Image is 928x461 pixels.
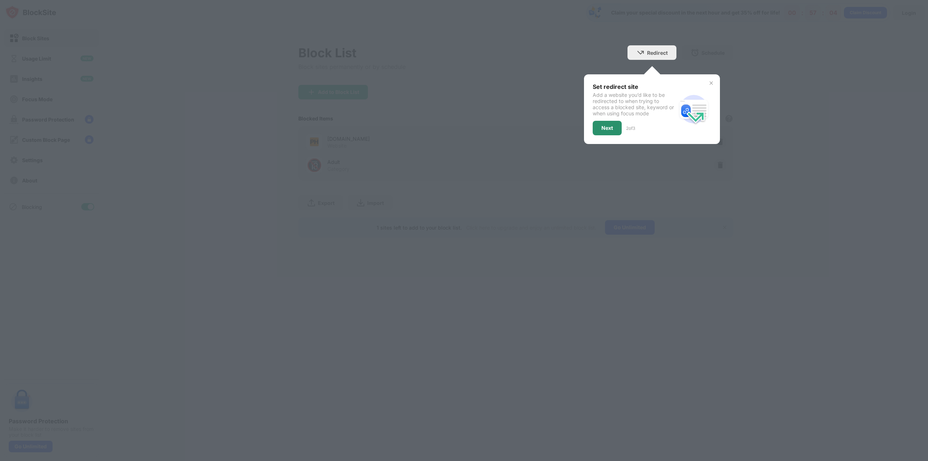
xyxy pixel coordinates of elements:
div: 2 of 3 [626,125,635,131]
div: Redirect [647,50,668,56]
img: x-button.svg [708,80,714,86]
div: Set redirect site [593,83,676,90]
div: Add a website you’d like to be redirected to when trying to access a blocked site, keyword or whe... [593,92,676,116]
div: Next [601,125,613,131]
img: redirect.svg [676,92,711,127]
